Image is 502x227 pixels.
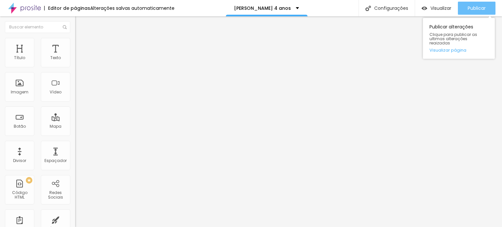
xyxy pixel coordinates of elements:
[14,124,26,129] div: Botão
[468,6,486,11] span: Publicar
[458,2,495,15] button: Publicar
[429,32,488,45] span: Clique para publicar as ultimas alterações reaizadas
[90,6,175,10] div: Alterações salvas automaticamente
[423,18,495,59] div: Publicar alterações
[415,2,458,15] button: Visualizar
[50,124,61,129] div: Mapa
[13,158,26,163] div: Divisor
[44,158,67,163] div: Espaçador
[63,25,67,29] img: Icone
[422,6,427,11] img: view-1.svg
[234,6,291,10] p: [PERSON_NAME] 4 anos
[7,190,32,200] div: Código HTML
[429,48,488,52] a: Visualizar página
[44,6,90,10] div: Editor de páginas
[50,56,61,60] div: Texto
[430,6,451,11] span: Visualizar
[42,190,68,200] div: Redes Sociais
[365,6,371,11] img: Icone
[75,16,502,227] iframe: Editor
[11,90,28,94] div: Imagem
[14,56,25,60] div: Título
[50,90,61,94] div: Vídeo
[5,21,70,33] input: Buscar elemento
